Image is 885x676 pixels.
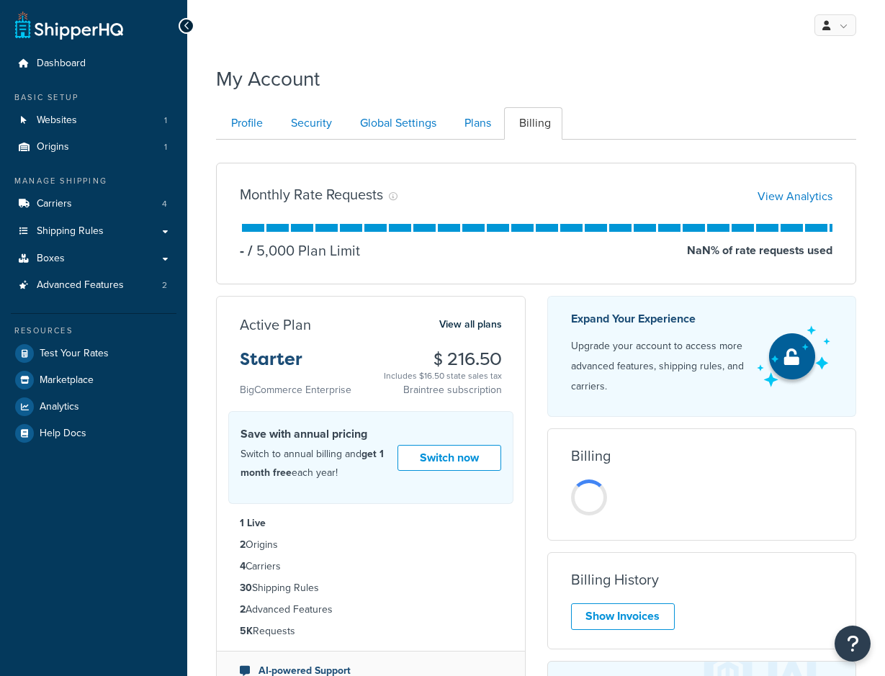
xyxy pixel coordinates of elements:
[11,341,176,366] a: Test Your Rates
[240,537,502,553] li: Origins
[37,114,77,127] span: Websites
[384,383,502,397] p: Braintree subscription
[240,602,246,617] strong: 2
[37,141,69,153] span: Origins
[216,65,320,93] h1: My Account
[244,240,360,261] p: 5,000 Plan Limit
[384,369,502,383] div: Includes $16.50 state sales tax
[384,350,502,369] h3: $ 216.50
[11,107,176,134] li: Websites
[40,401,79,413] span: Analytics
[11,367,176,393] a: Marketplace
[37,279,124,292] span: Advanced Features
[164,141,167,153] span: 1
[240,350,351,380] h3: Starter
[240,559,246,574] strong: 4
[11,218,176,245] a: Shipping Rules
[240,382,351,397] small: BigCommerce Enterprise
[162,279,167,292] span: 2
[11,394,176,420] a: Analytics
[15,11,123,40] a: ShipperHQ Home
[345,107,448,140] a: Global Settings
[11,245,176,272] a: Boxes
[504,107,562,140] a: Billing
[241,445,397,482] p: Switch to annual billing and each year!
[397,445,501,472] a: Switch now
[240,186,383,202] h3: Monthly Rate Requests
[571,448,611,464] h3: Billing
[276,107,343,140] a: Security
[240,623,253,639] strong: 5K
[240,537,246,552] strong: 2
[11,50,176,77] a: Dashboard
[11,272,176,299] a: Advanced Features 2
[11,420,176,446] a: Help Docs
[11,272,176,299] li: Advanced Features
[240,515,266,531] strong: 1 Live
[547,296,857,417] a: Expand Your Experience Upgrade your account to access more advanced features, shipping rules, and...
[11,134,176,161] li: Origins
[11,107,176,134] a: Websites 1
[835,626,871,662] button: Open Resource Center
[241,425,397,443] h4: Save with annual pricing
[37,58,86,70] span: Dashboard
[11,91,176,104] div: Basic Setup
[40,428,86,440] span: Help Docs
[240,317,311,333] h3: Active Plan
[37,225,104,238] span: Shipping Rules
[248,240,253,261] span: /
[11,175,176,187] div: Manage Shipping
[758,188,832,204] a: View Analytics
[240,580,252,595] strong: 30
[571,603,675,630] a: Show Invoices
[571,336,745,397] p: Upgrade your account to access more advanced features, shipping rules, and carriers.
[37,253,65,265] span: Boxes
[240,580,502,596] li: Shipping Rules
[687,240,832,261] p: NaN % of rate requests used
[11,191,176,217] a: Carriers 4
[571,572,659,587] h3: Billing History
[439,315,502,334] a: View all plans
[37,198,72,210] span: Carriers
[40,374,94,387] span: Marketplace
[240,623,502,639] li: Requests
[11,191,176,217] li: Carriers
[40,348,109,360] span: Test Your Rates
[571,309,745,329] p: Expand Your Experience
[164,114,167,127] span: 1
[162,198,167,210] span: 4
[11,134,176,161] a: Origins 1
[11,325,176,337] div: Resources
[240,559,502,574] li: Carriers
[216,107,274,140] a: Profile
[449,107,503,140] a: Plans
[240,240,244,261] p: -
[240,602,502,618] li: Advanced Features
